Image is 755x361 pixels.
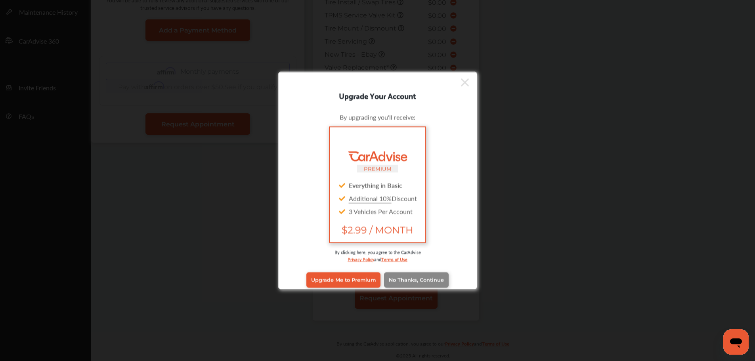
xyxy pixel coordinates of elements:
[349,193,392,202] u: Additional 10%
[336,204,419,218] div: 3 Vehicles Per Account
[279,89,477,101] div: Upgrade Your Account
[384,272,449,287] a: No Thanks, Continue
[336,224,419,235] span: $2.99 / MONTH
[348,255,374,262] a: Privacy Policy
[349,193,417,202] span: Discount
[306,272,380,287] a: Upgrade Me to Premium
[389,277,444,283] span: No Thanks, Continue
[349,180,402,189] strong: Everything in Basic
[381,255,407,262] a: Terms of Use
[311,277,376,283] span: Upgrade Me to Premium
[291,112,465,121] div: By upgrading you'll receive:
[291,248,465,270] div: By clicking here, you agree to the CarAdvise and
[364,165,392,172] small: PREMIUM
[723,329,749,355] iframe: Button to launch messaging window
